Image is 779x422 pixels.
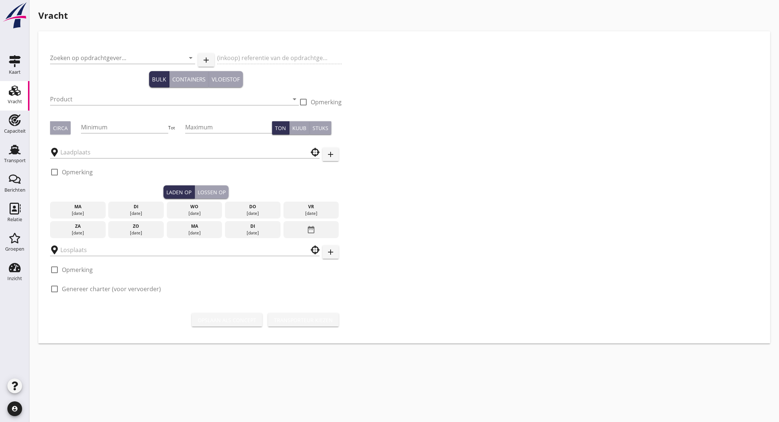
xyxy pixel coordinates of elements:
[289,121,310,135] button: Kuub
[7,276,22,281] div: Inzicht
[185,121,272,133] input: Maximum
[50,93,289,105] input: Product
[169,223,221,230] div: ma
[192,313,262,327] button: Opslaan als concept
[110,203,162,210] div: di
[168,125,185,131] div: Tot
[292,124,306,132] div: Kuub
[62,285,161,293] label: Genereer charter (voor vervoerder)
[313,124,328,132] div: Stuks
[5,247,24,251] div: Groepen
[60,244,299,256] input: Losplaats
[326,248,335,257] i: add
[52,210,104,217] div: [DATE]
[53,124,68,132] div: Circa
[227,203,279,210] div: do
[202,56,211,64] i: add
[285,203,337,210] div: vr
[198,188,226,196] div: Lossen op
[7,217,22,222] div: Relatie
[52,203,104,210] div: ma
[275,124,286,132] div: Ton
[4,129,26,133] div: Capaciteit
[110,210,162,217] div: [DATE]
[52,223,104,230] div: za
[110,223,162,230] div: zo
[326,150,335,159] i: add
[52,230,104,236] div: [DATE]
[166,188,191,196] div: Laden op
[4,188,25,192] div: Berichten
[7,401,22,416] i: account_circle
[209,71,243,87] button: Vloeistof
[186,53,195,62] i: arrow_drop_down
[268,313,339,327] button: Transporteur kiezen
[38,9,770,22] h1: Vracht
[50,121,71,135] button: Circa
[195,185,229,199] button: Lossen op
[307,223,316,236] i: date_range
[169,71,209,87] button: Containers
[274,316,333,324] div: Transporteur kiezen
[163,185,195,199] button: Laden op
[50,52,175,64] input: Zoeken op opdrachtgever...
[81,121,168,133] input: Minimum
[169,210,221,217] div: [DATE]
[227,223,279,230] div: di
[152,75,166,84] div: Bulk
[198,316,256,324] div: Opslaan als concept
[285,210,337,217] div: [DATE]
[4,158,26,163] div: Transport
[272,121,289,135] button: Ton
[172,75,205,84] div: Containers
[60,146,299,158] input: Laadplaats
[169,203,221,210] div: wo
[1,2,28,29] img: logo-small.a267ee39.svg
[149,71,169,87] button: Bulk
[212,75,240,84] div: Vloeistof
[311,98,342,106] label: Opmerking
[110,230,162,236] div: [DATE]
[8,99,22,104] div: Vracht
[62,266,93,273] label: Opmerking
[227,210,279,217] div: [DATE]
[290,95,299,104] i: arrow_drop_down
[62,168,93,176] label: Opmerking
[9,70,21,74] div: Kaart
[169,230,221,236] div: [DATE]
[227,230,279,236] div: [DATE]
[310,121,331,135] button: Stuks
